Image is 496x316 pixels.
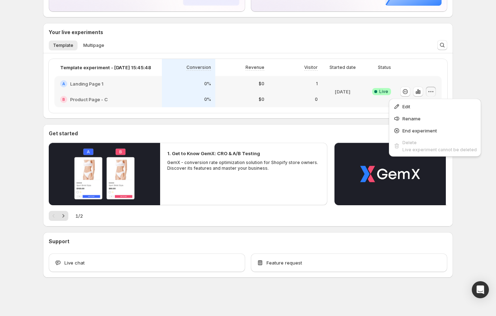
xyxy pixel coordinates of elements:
[70,96,108,103] h2: Product Page - C
[49,143,160,205] button: Play video
[259,97,264,102] p: $0
[53,43,73,48] span: Template
[186,65,211,70] p: Conversion
[391,113,479,124] button: Rename
[49,29,103,36] h3: Your live experiments
[315,97,318,102] p: 0
[329,65,356,70] p: Started date
[334,143,446,205] button: Play video
[402,139,477,146] div: Delete
[335,88,350,95] p: [DATE]
[378,65,391,70] p: Status
[391,125,479,136] button: End experiment
[204,81,211,87] p: 0%
[70,80,104,87] h2: Landing Page 1
[304,65,318,70] p: Visitor
[204,97,211,102] p: 0%
[62,82,65,86] h2: A
[379,89,388,94] span: Live
[167,150,260,157] h2: 1. Get to Know GemX: CRO & A/B Testing
[391,101,479,112] button: Edit
[402,116,421,121] span: Rename
[267,259,302,266] span: Feature request
[49,211,68,221] nav: Pagination
[49,238,69,245] h3: Support
[246,65,264,70] p: Revenue
[472,281,489,298] div: Open Intercom Messenger
[402,147,477,152] span: Live experiment cannot be deleted
[437,40,447,50] button: Search and filter results
[62,97,65,102] h2: B
[49,130,78,137] h3: Get started
[259,81,264,87] p: $0
[167,160,320,171] p: GemX - conversion rate optimization solution for Shopify store owners. Discover its features and ...
[60,64,151,71] p: Template experiment - [DATE] 15:45:48
[64,259,85,266] span: Live chat
[58,211,68,221] button: Next
[391,137,479,154] button: DeleteLive experiment cannot be deleted
[83,43,104,48] span: Multipage
[316,81,318,87] p: 1
[75,212,83,219] span: 1 / 2
[402,128,437,134] span: End experiment
[402,104,410,109] span: Edit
